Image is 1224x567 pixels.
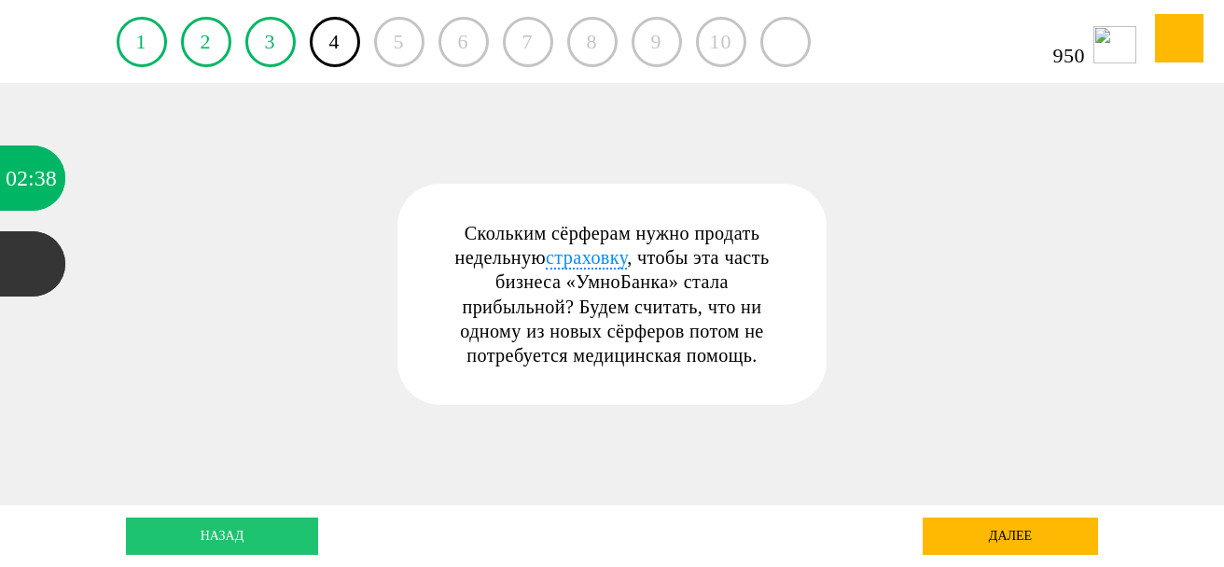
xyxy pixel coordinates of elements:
[28,145,35,211] div: :
[181,17,231,67] a: 2
[567,17,618,67] div: 8
[245,17,296,67] a: 3
[310,17,360,67] a: 4
[778,195,814,231] div: Нажми на ГЛАЗ, чтобы скрыть текст и посмотреть картинку полностью
[117,17,167,67] a: 1
[438,17,489,67] div: 6
[1053,46,1086,66] span: 950
[546,247,627,270] span: страховку
[503,17,553,67] div: 7
[35,145,57,211] div: 38
[374,17,424,67] div: 5
[632,17,682,67] div: 9
[6,145,28,211] div: 02
[1093,26,1136,63] img: icon-cash.svg
[923,518,1098,555] div: далее
[696,17,746,67] div: 10
[126,518,318,555] a: назад
[447,221,777,367] div: Скольким сёрферам нужно продать недельную , чтобы эта часть бизнеса «УмноБанка» стала прибыльной?...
